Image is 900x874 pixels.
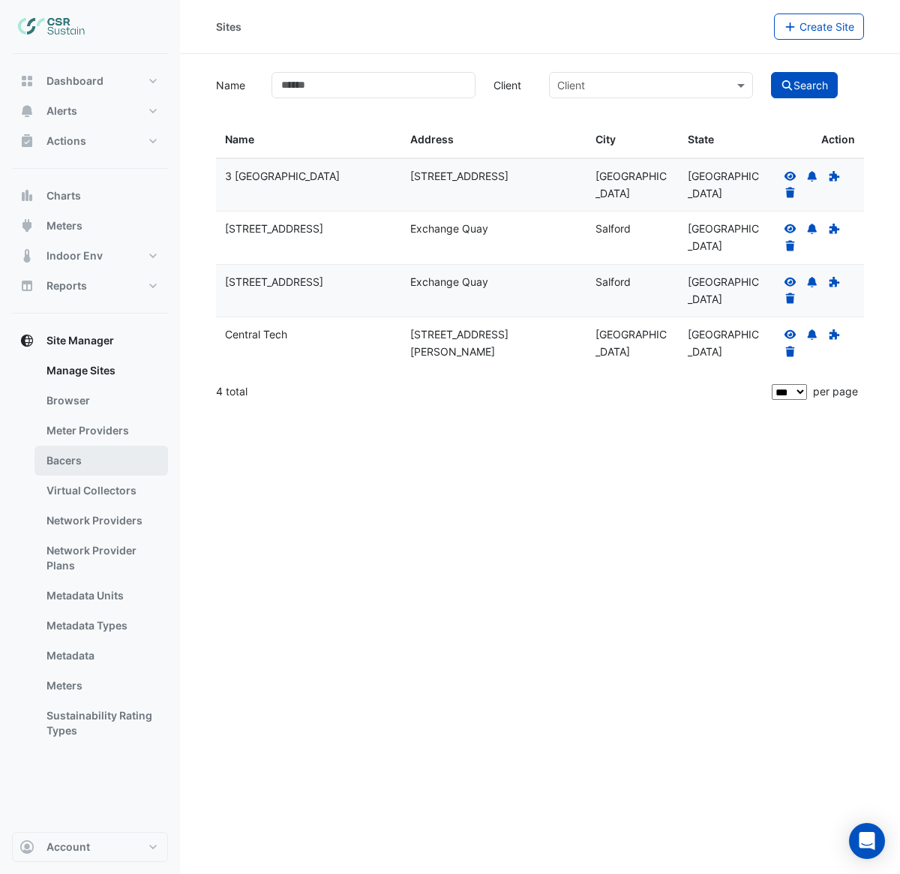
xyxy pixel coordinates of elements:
span: Dashboard [46,74,103,89]
button: Create Site [774,14,865,40]
button: Indoor Env [12,241,168,271]
div: [STREET_ADDRESS] [410,168,577,185]
div: Central Tech [225,326,392,344]
span: Action [821,131,855,149]
button: Dashboard [12,66,168,96]
app-icon: Alerts [19,104,34,119]
a: Metadata Types [34,611,168,641]
a: Browser [34,386,168,416]
a: Bacers [34,446,168,476]
span: Alerts [46,104,77,119]
div: [GEOGRAPHIC_DATA] [688,274,762,308]
button: Account [12,832,168,862]
span: Site Manager [46,333,114,348]
div: [STREET_ADDRESS][PERSON_NAME] [410,326,577,361]
div: Sites [216,19,241,35]
app-icon: Reports [19,278,34,293]
span: Charts [46,188,81,203]
app-icon: Meters [19,218,34,233]
div: Salford [595,221,670,238]
a: Meters [34,671,168,701]
img: Company Logo [18,12,85,42]
a: Metadata Units [34,581,168,611]
div: [GEOGRAPHIC_DATA] [688,326,762,361]
div: Site Manager [12,356,168,752]
button: Reports [12,271,168,301]
span: Meters [46,218,82,233]
app-icon: Charts [19,188,34,203]
div: [STREET_ADDRESS] [225,221,392,238]
a: Delete Site [784,293,797,305]
span: Name [225,133,254,146]
a: Sustainability Rating Types [34,701,168,746]
button: Charts [12,181,168,211]
div: [GEOGRAPHIC_DATA] [688,221,762,255]
div: 3 [GEOGRAPHIC_DATA] [225,168,392,185]
span: Actions [46,134,86,149]
button: Search [771,72,838,98]
a: Delete Site [784,345,797,358]
span: City [595,133,616,146]
div: Exchange Quay [410,221,577,238]
label: Name [207,72,262,98]
div: Open Intercom Messenger [849,823,885,859]
span: State [688,133,714,146]
div: Salford [595,274,670,291]
label: Client [484,72,540,98]
span: Account [46,839,90,854]
button: Alerts [12,96,168,126]
app-icon: Site Manager [19,333,34,348]
div: [GEOGRAPHIC_DATA] [688,168,762,203]
div: [GEOGRAPHIC_DATA] [595,326,670,361]
a: Delete Site [784,187,797,200]
a: Manage Sites [34,356,168,386]
a: Delete Site [784,239,797,252]
span: Create Site [799,20,854,33]
button: Site Manager [12,326,168,356]
a: Network Provider Plans [34,536,168,581]
span: Reports [46,278,87,293]
span: per page [813,385,858,398]
a: Network Providers [34,506,168,536]
div: 4 total [216,373,769,410]
div: Exchange Quay [410,274,577,291]
a: Virtual Collectors [34,476,168,506]
span: Indoor Env [46,248,103,263]
app-icon: Dashboard [19,74,34,89]
div: [STREET_ADDRESS] [225,274,392,291]
button: Actions [12,126,168,156]
button: Meters [12,211,168,241]
a: Meter Providers [34,416,168,446]
div: [GEOGRAPHIC_DATA] [595,168,670,203]
a: Metadata [34,641,168,671]
app-icon: Indoor Env [19,248,34,263]
span: Address [410,133,454,146]
app-icon: Actions [19,134,34,149]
